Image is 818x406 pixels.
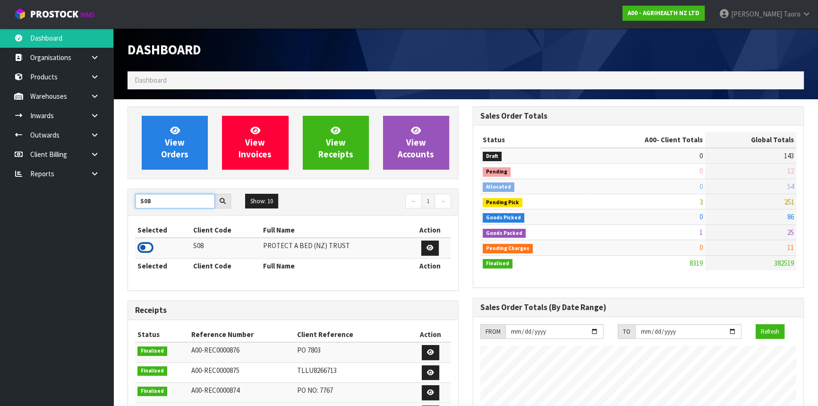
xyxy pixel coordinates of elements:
[409,223,451,238] th: Action
[774,259,794,268] span: 382519
[135,76,167,85] span: Dashboard
[622,6,705,21] a: A00 - AGRIHEALTH NZ LTD
[699,197,703,206] span: 3
[480,303,796,312] h3: Sales Order Totals (By Date Range)
[222,116,288,170] a: ViewInvoices
[483,182,514,192] span: Allocated
[135,258,191,273] th: Selected
[483,229,526,238] span: Goods Packed
[261,223,409,238] th: Full Name
[409,258,451,273] th: Action
[628,9,699,17] strong: A00 - AGRIHEALTH NZ LTD
[787,243,794,252] span: 11
[405,194,422,209] a: ←
[191,366,239,375] span: A00-REC0000875
[699,212,703,221] span: 0
[191,386,239,395] span: A00-REC0000874
[483,244,533,253] span: Pending Charges
[784,197,794,206] span: 251
[318,125,353,160] span: View Receipts
[135,194,215,208] input: Search clients
[787,182,794,191] span: 54
[421,194,435,209] a: 1
[245,194,278,209] button: Show: 10
[699,182,703,191] span: 0
[191,238,260,258] td: S08
[480,132,585,147] th: Status
[261,258,409,273] th: Full Name
[137,366,167,376] span: Finalised
[435,194,451,209] a: →
[191,346,239,354] span: A00-REC0000876
[297,346,321,354] span: PO 7803
[135,327,189,342] th: Status
[784,9,801,18] span: Taoro
[645,135,656,144] span: A00
[483,198,522,207] span: Pending Pick
[135,223,191,238] th: Selected
[618,324,635,339] div: TO
[731,9,782,18] span: [PERSON_NAME]
[300,194,452,210] nav: Page navigation
[30,8,78,20] span: ProStock
[303,116,369,170] a: ViewReceipts
[261,238,409,258] td: PROTECT A BED (NZ) TRUST
[705,132,796,147] th: Global Totals
[585,132,705,147] th: - Client Totals
[297,386,333,395] span: PO NO: 7767
[189,327,295,342] th: Reference Number
[699,228,703,237] span: 1
[14,8,26,20] img: cube-alt.png
[239,125,272,160] span: View Invoices
[756,324,784,339] button: Refresh
[787,166,794,175] span: 12
[699,151,703,160] span: 0
[480,112,796,121] h3: Sales Order Totals
[135,306,451,315] h3: Receipts
[483,167,511,177] span: Pending
[483,259,512,268] span: Finalised
[161,125,188,160] span: View Orders
[80,10,95,19] small: WMS
[690,259,703,268] span: 8319
[128,41,201,58] span: Dashboard
[699,243,703,252] span: 0
[410,327,451,342] th: Action
[699,166,703,175] span: 0
[483,152,502,161] span: Draft
[297,366,337,375] span: TLLU8266713
[787,228,794,237] span: 25
[784,151,794,160] span: 143
[398,125,434,160] span: View Accounts
[137,346,167,356] span: Finalised
[480,324,505,339] div: FROM
[787,212,794,221] span: 86
[383,116,449,170] a: ViewAccounts
[295,327,410,342] th: Client Reference
[142,116,208,170] a: ViewOrders
[191,223,260,238] th: Client Code
[137,387,167,396] span: Finalised
[191,258,260,273] th: Client Code
[483,213,524,223] span: Goods Picked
